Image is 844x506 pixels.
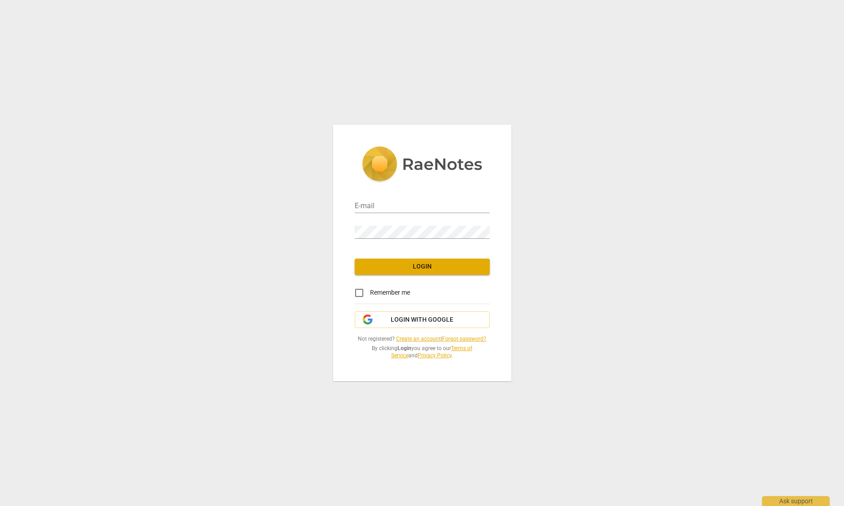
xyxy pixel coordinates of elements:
[396,336,441,342] a: Create an account
[418,352,451,359] a: Privacy Policy
[355,345,490,360] span: By clicking you agree to our and .
[397,345,411,351] b: Login
[442,336,486,342] a: Forgot password?
[362,146,483,183] img: 5ac2273c67554f335776073100b6d88f.svg
[355,259,490,275] button: Login
[355,311,490,328] button: Login with Google
[370,288,410,297] span: Remember me
[355,335,490,343] span: Not registered? |
[391,315,453,324] span: Login with Google
[362,262,483,271] span: Login
[762,496,830,506] div: Ask support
